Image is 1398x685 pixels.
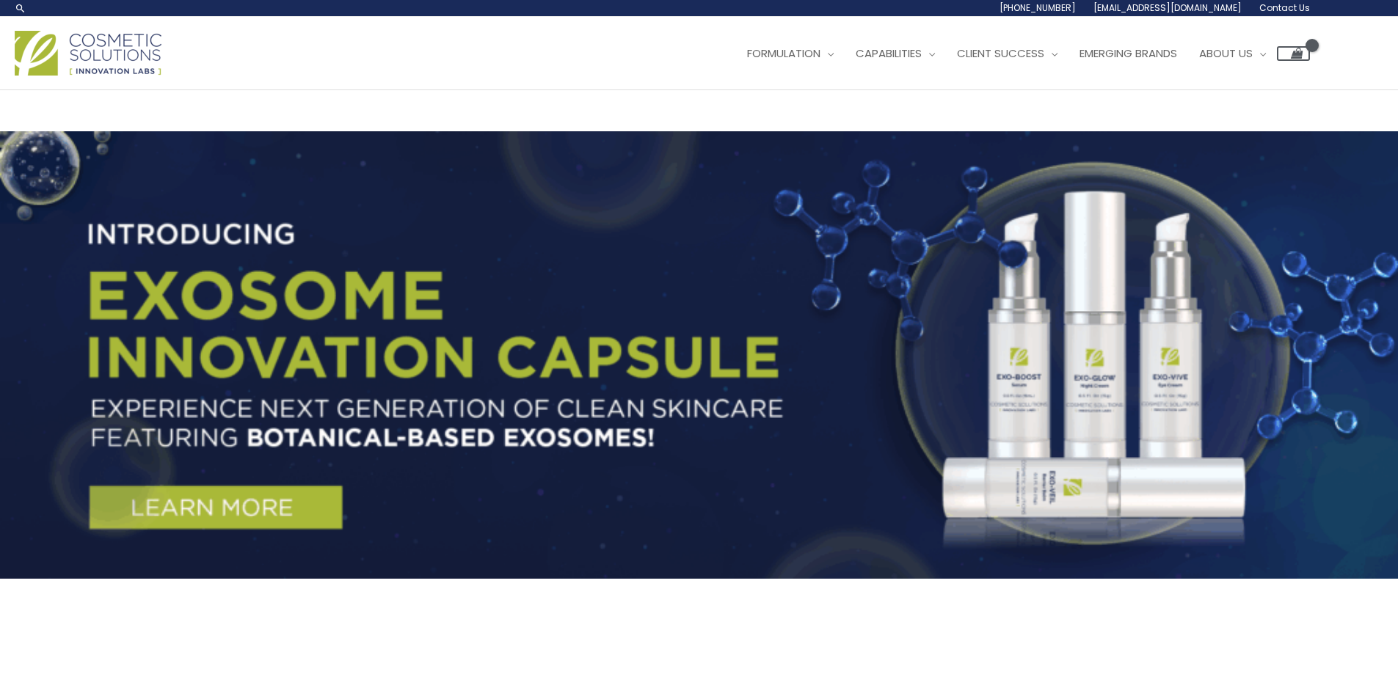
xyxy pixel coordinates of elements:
a: Client Success [946,32,1068,76]
span: Formulation [747,45,820,61]
a: View Shopping Cart, empty [1277,46,1310,61]
span: Client Success [957,45,1044,61]
a: Search icon link [15,2,26,14]
img: Cosmetic Solutions Logo [15,31,161,76]
span: Capabilities [856,45,922,61]
a: Emerging Brands [1068,32,1188,76]
span: [PHONE_NUMBER] [1000,1,1076,14]
a: Capabilities [845,32,946,76]
a: Formulation [736,32,845,76]
nav: Site Navigation [725,32,1310,76]
span: Contact Us [1259,1,1310,14]
a: About Us [1188,32,1277,76]
span: Emerging Brands [1080,45,1177,61]
span: [EMAIL_ADDRESS][DOMAIN_NAME] [1093,1,1242,14]
span: About Us [1199,45,1253,61]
